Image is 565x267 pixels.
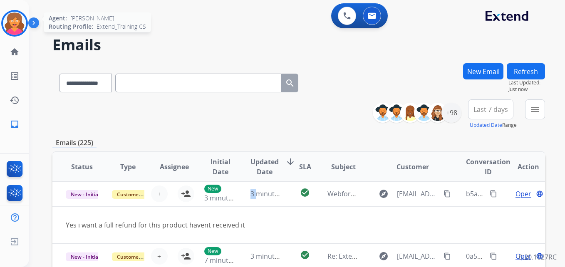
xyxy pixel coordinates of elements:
[519,252,557,262] p: 0.20.1027RC
[508,79,545,86] span: Last Updated:
[515,251,533,261] span: Open
[250,157,279,177] span: Updated Date
[52,37,545,53] h2: Emails
[204,247,221,255] p: New
[157,189,161,199] span: +
[71,162,93,172] span: Status
[10,71,20,81] mat-icon: list_alt
[250,189,295,198] span: 3 minutes ago
[470,121,517,129] span: Range
[66,220,439,230] div: Yes i want a full refund for this product havent received it
[379,251,389,261] mat-icon: explore
[10,119,20,129] mat-icon: inbox
[157,251,161,261] span: +
[204,185,221,193] p: New
[160,162,189,172] span: Assignee
[396,162,429,172] span: Customer
[530,104,540,114] mat-icon: menu
[66,190,104,199] span: New - Initial
[397,251,439,261] span: [EMAIL_ADDRESS][DOMAIN_NAME]
[331,162,356,172] span: Subject
[300,188,310,198] mat-icon: check_circle
[151,248,168,265] button: +
[536,190,543,198] mat-icon: language
[473,108,508,111] span: Last 7 days
[10,95,20,105] mat-icon: history
[508,86,545,93] span: Just now
[49,22,93,31] span: Routing Profile:
[112,252,166,261] span: Customer Support
[468,99,513,119] button: Last 7 days
[181,189,191,199] mat-icon: person_add
[3,12,26,35] img: avatar
[299,162,311,172] span: SLA
[470,122,502,129] button: Updated Date
[250,252,295,261] span: 3 minutes ago
[515,189,533,199] span: Open
[52,138,97,148] p: Emails (225)
[151,185,168,202] button: +
[490,190,497,198] mat-icon: content_copy
[441,103,461,123] div: +98
[466,157,510,177] span: Conversation ID
[285,78,295,88] mat-icon: search
[463,63,503,79] button: New Email
[10,47,20,57] mat-icon: home
[112,190,166,199] span: Customer Support
[204,157,237,177] span: Initial Date
[379,189,389,199] mat-icon: explore
[97,22,146,31] span: Extend_Training CS
[49,14,67,22] span: Agent:
[327,252,466,261] span: Re: Extend Product Protection Confirmation
[397,189,439,199] span: [EMAIL_ADDRESS][DOMAIN_NAME]
[300,250,310,260] mat-icon: check_circle
[70,14,114,22] span: [PERSON_NAME]
[204,193,249,203] span: 3 minutes ago
[66,252,104,261] span: New - Initial
[444,252,451,260] mat-icon: content_copy
[490,252,497,260] mat-icon: content_copy
[327,189,516,198] span: Webform from [EMAIL_ADDRESS][DOMAIN_NAME] on [DATE]
[507,63,545,79] button: Refresh
[120,162,136,172] span: Type
[204,256,249,265] span: 7 minutes ago
[181,251,191,261] mat-icon: person_add
[285,157,295,167] mat-icon: arrow_downward
[444,190,451,198] mat-icon: content_copy
[499,152,545,181] th: Action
